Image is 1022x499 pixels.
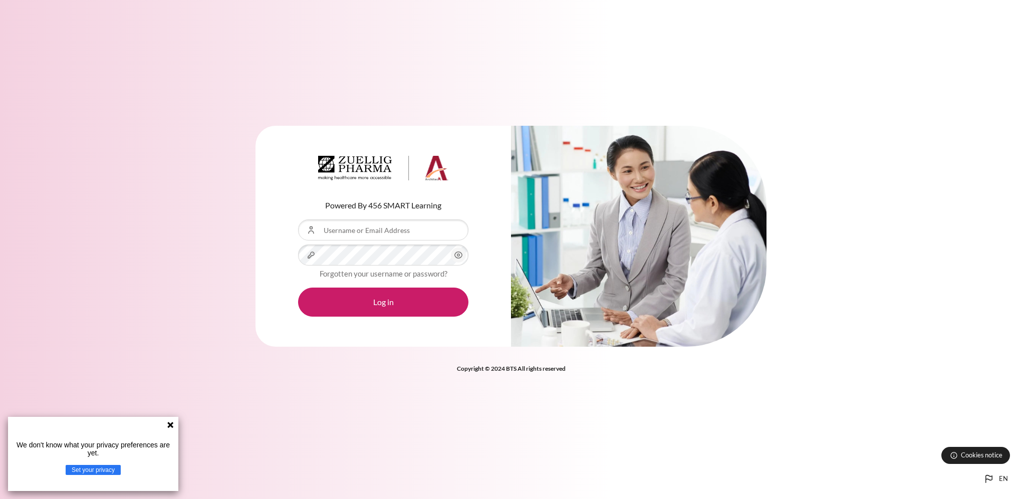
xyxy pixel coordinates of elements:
span: Cookies notice [961,450,1002,460]
p: We don't know what your privacy preferences are yet. [12,441,174,457]
strong: Copyright © 2024 BTS All rights reserved [457,365,566,372]
span: en [999,474,1008,484]
p: Powered By 456 SMART Learning [298,199,468,211]
a: Forgotten your username or password? [320,269,447,278]
img: Architeck [318,156,448,181]
button: Set your privacy [66,465,121,475]
button: Log in [298,288,468,317]
input: Username or Email Address [298,219,468,240]
button: Cookies notice [941,447,1010,464]
a: Architeck [318,156,448,185]
button: Languages [979,469,1012,489]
